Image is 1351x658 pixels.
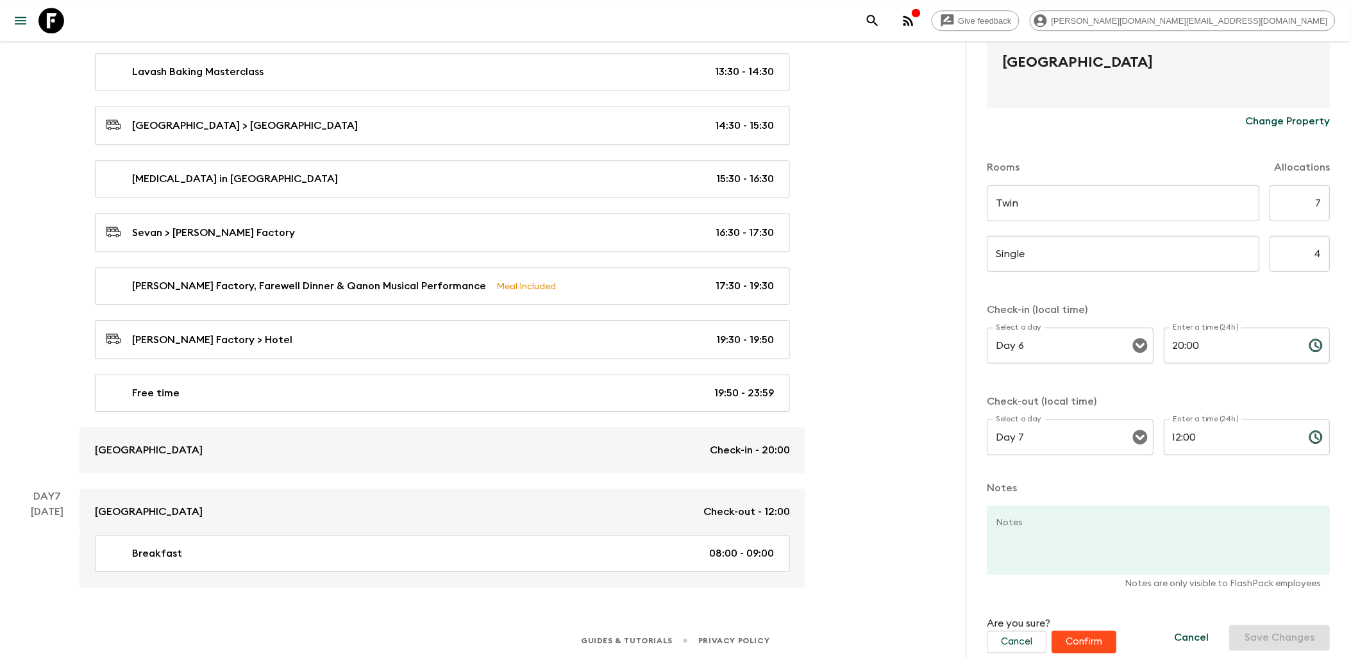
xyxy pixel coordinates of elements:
[1304,425,1329,450] button: Choose time, selected time is 12:00 PM
[1246,114,1330,129] p: Change Property
[1045,16,1335,26] span: [PERSON_NAME][DOMAIN_NAME][EMAIL_ADDRESS][DOMAIN_NAME]
[996,414,1042,425] label: Select a day
[95,375,790,412] a: Free time19:50 - 23:59
[95,504,203,519] p: [GEOGRAPHIC_DATA]
[8,8,33,33] button: menu
[80,489,805,535] a: [GEOGRAPHIC_DATA]Check-out - 12:00
[95,106,790,145] a: [GEOGRAPHIC_DATA] > [GEOGRAPHIC_DATA]14:30 - 15:30
[952,16,1019,26] span: Give feedback
[95,213,790,252] a: Sevan > [PERSON_NAME] Factory16:30 - 17:30
[996,322,1042,333] label: Select a day
[715,64,774,80] p: 13:30 - 14:30
[132,64,264,80] p: Lavash Baking Masterclass
[987,480,1330,496] p: Notes
[1173,414,1239,425] label: Enter a time (24h)
[95,443,203,458] p: [GEOGRAPHIC_DATA]
[860,8,885,33] button: search adventures
[1003,52,1315,93] h2: [GEOGRAPHIC_DATA]
[15,489,80,504] p: Day 7
[132,171,338,187] p: [MEDICAL_DATA] in [GEOGRAPHIC_DATA]
[1164,419,1299,455] input: hh:mm
[1275,160,1330,175] p: Allocations
[95,320,790,359] a: [PERSON_NAME] Factory > Hotel19:30 - 19:50
[1052,631,1117,654] button: Confirm
[987,302,1330,317] p: Check-in (local time)
[987,394,1330,409] p: Check-out (local time)
[987,236,1260,272] input: eg. Double superior treehouse
[1246,108,1330,134] button: Change Property
[132,385,180,401] p: Free time
[714,385,774,401] p: 19:50 - 23:59
[716,225,774,240] p: 16:30 - 17:30
[709,546,774,561] p: 08:00 - 09:00
[716,171,774,187] p: 15:30 - 16:30
[95,267,790,305] a: [PERSON_NAME] Factory, Farewell Dinner & Qanon Musical PerformanceMeal Included17:30 - 19:30
[987,616,1051,631] p: Are you sure?
[987,160,1020,175] p: Rooms
[987,185,1260,221] input: eg. Tent on a jeep
[581,634,673,648] a: Guides & Tutorials
[31,504,64,587] div: [DATE]
[132,332,292,348] p: [PERSON_NAME] Factory > Hotel
[132,118,358,133] p: [GEOGRAPHIC_DATA] > [GEOGRAPHIC_DATA]
[1030,10,1336,31] div: [PERSON_NAME][DOMAIN_NAME][EMAIL_ADDRESS][DOMAIN_NAME]
[698,634,769,648] a: Privacy Policy
[1132,337,1150,355] button: Open
[710,443,790,458] p: Check-in - 20:00
[95,160,790,198] a: [MEDICAL_DATA] in [GEOGRAPHIC_DATA]15:30 - 16:30
[132,546,182,561] p: Breakfast
[1304,333,1329,359] button: Choose time, selected time is 8:00 PM
[703,504,790,519] p: Check-out - 12:00
[1164,328,1299,364] input: hh:mm
[132,278,486,294] p: [PERSON_NAME] Factory, Farewell Dinner & Qanon Musical Performance
[1173,322,1239,333] label: Enter a time (24h)
[716,332,774,348] p: 19:30 - 19:50
[95,53,790,90] a: Lavash Baking Masterclass13:30 - 14:30
[715,118,774,133] p: 14:30 - 15:30
[996,577,1322,590] p: Notes are only visible to FlashPack employees
[1132,428,1150,446] button: Open
[95,535,790,572] a: Breakfast08:00 - 09:00
[987,631,1047,654] button: Cancel
[716,278,774,294] p: 17:30 - 19:30
[80,427,805,473] a: [GEOGRAPHIC_DATA]Check-in - 20:00
[132,225,295,240] p: Sevan > [PERSON_NAME] Factory
[932,10,1020,31] a: Give feedback
[496,279,556,293] p: Meal Included
[1159,625,1225,651] button: Cancel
